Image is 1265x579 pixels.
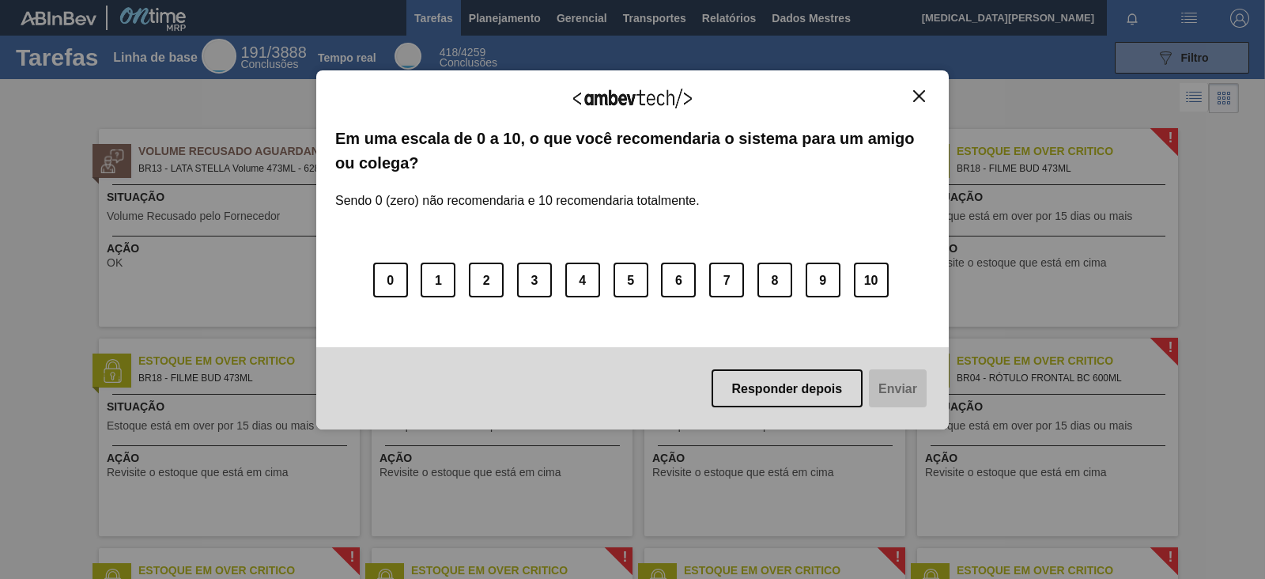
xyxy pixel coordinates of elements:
[335,194,700,207] font: Sendo 0 (zero) não recomendaria e 10 recomendaria totalmente.
[531,273,538,286] font: 3
[483,273,490,286] font: 2
[854,263,889,297] button: 10
[661,263,696,297] button: 6
[864,273,878,286] font: 10
[806,263,840,297] button: 9
[517,263,552,297] button: 3
[627,273,634,286] font: 5
[421,263,455,297] button: 1
[732,381,843,395] font: Responder depois
[469,263,504,297] button: 2
[913,90,925,102] img: Fechar
[675,273,682,286] font: 6
[565,263,600,297] button: 4
[614,263,648,297] button: 5
[435,273,442,286] font: 1
[757,263,792,297] button: 8
[723,273,731,286] font: 7
[712,369,863,407] button: Responder depois
[373,263,408,297] button: 0
[908,89,930,103] button: Fechar
[387,273,394,286] font: 0
[579,273,586,286] font: 4
[819,273,826,286] font: 9
[772,273,779,286] font: 8
[573,89,692,108] img: Logotipo Ambevtech
[709,263,744,297] button: 7
[335,130,915,171] font: Em uma escala de 0 a 10, o que você recomendaria o sistema para um amigo ou colega?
